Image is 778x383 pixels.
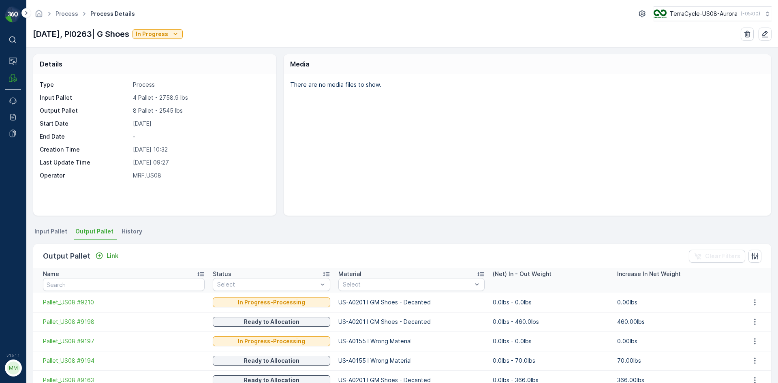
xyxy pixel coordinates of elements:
[40,145,130,154] p: Creation Time
[40,171,130,180] p: Operator
[107,252,118,260] p: Link
[670,10,737,18] p: TerraCycle-US08-Aurora
[5,353,21,358] span: v 1.51.1
[213,317,330,327] button: Ready to Allocation
[338,298,485,306] p: US-A0201 I GM Shoes - Decanted
[213,270,231,278] p: Status
[43,318,205,326] a: Pallet_US08 #9198
[133,81,268,89] p: Process
[133,145,268,154] p: [DATE] 10:32
[654,6,772,21] button: TerraCycle-US08-Aurora(-05:00)
[343,280,472,289] p: Select
[40,81,130,89] p: Type
[133,158,268,167] p: [DATE] 09:27
[617,357,733,365] p: 70.00lbs
[689,250,745,263] button: Clear Filters
[338,357,485,365] p: US-A0155 I Wrong Material
[92,251,122,261] button: Link
[133,29,183,39] button: In Progress
[654,9,667,18] img: image_ci7OI47.png
[43,270,59,278] p: Name
[43,298,205,306] a: Pallet_US08 #9210
[338,318,485,326] p: US-A0201 I GM Shoes - Decanted
[213,297,330,307] button: In Progress-Processing
[7,362,20,374] div: MM
[40,133,130,141] p: End Date
[40,120,130,128] p: Start Date
[34,12,43,19] a: Homepage
[75,227,113,235] span: Output Pallet
[493,357,609,365] p: 0.0lbs - 70.0lbs
[133,133,268,141] p: -
[213,356,330,366] button: Ready to Allocation
[290,81,763,89] p: There are no media files to show.
[133,120,268,128] p: [DATE]
[133,107,268,115] p: 8 Pallet - 2545 lbs
[5,359,21,377] button: MM
[493,318,609,326] p: 0.0lbs - 460.0lbs
[617,337,733,345] p: 0.00lbs
[244,318,299,326] p: Ready to Allocation
[133,171,268,180] p: MRF.US08
[338,270,361,278] p: Material
[89,10,137,18] span: Process Details
[617,318,733,326] p: 460.00lbs
[43,337,205,345] a: Pallet_US08 #9197
[493,298,609,306] p: 0.0lbs - 0.0lbs
[136,30,168,38] p: In Progress
[43,357,205,365] a: Pallet_US08 #9194
[43,278,205,291] input: Search
[40,94,130,102] p: Input Pallet
[741,11,760,17] p: ( -05:00 )
[40,107,130,115] p: Output Pallet
[34,227,67,235] span: Input Pallet
[40,59,62,69] p: Details
[244,357,299,365] p: Ready to Allocation
[238,298,305,306] p: In Progress-Processing
[493,270,551,278] p: (Net) In - Out Weight
[56,10,78,17] a: Process
[493,337,609,345] p: 0.0lbs - 0.0lbs
[122,227,142,235] span: History
[338,337,485,345] p: US-A0155 I Wrong Material
[40,158,130,167] p: Last Update Time
[43,250,90,262] p: Output Pallet
[5,6,21,23] img: logo
[213,336,330,346] button: In Progress-Processing
[617,270,681,278] p: Increase In Net Weight
[133,94,268,102] p: 4 Pallet - 2758.9 lbs
[705,252,740,260] p: Clear Filters
[617,298,733,306] p: 0.00lbs
[290,59,310,69] p: Media
[238,337,305,345] p: In Progress-Processing
[217,280,318,289] p: Select
[33,28,129,40] p: [DATE], PI0263| G Shoes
